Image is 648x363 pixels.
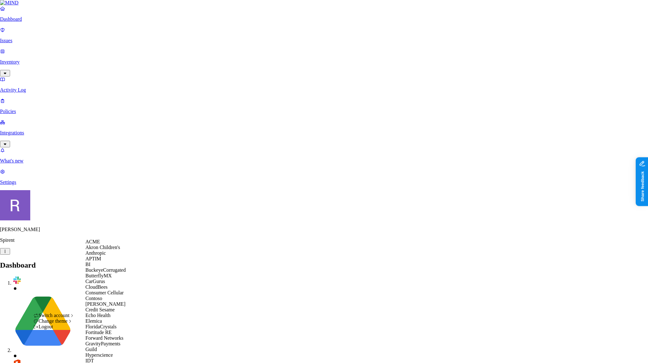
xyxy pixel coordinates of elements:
span: CloudBees [85,284,107,290]
span: Hyperscience [85,352,113,358]
span: FloridaCrystals [85,324,117,329]
span: [PERSON_NAME] [85,301,125,307]
span: Anthropic [85,250,106,256]
span: ButterflyMX [85,273,112,278]
span: BuckeyeCorrugated [85,267,126,273]
span: Change theme [38,318,67,324]
div: Logout [33,324,75,330]
span: Akron Children's [85,245,120,250]
span: CarGurus [85,279,105,284]
span: BI [85,262,90,267]
span: GravityPayments [85,341,120,346]
span: Echo Health [85,313,111,318]
span: ACME [85,239,100,244]
span: Contoso [85,296,102,301]
span: Credit Sesame [85,307,115,312]
span: Consumer Cellular [85,290,124,295]
span: Forward Networks [85,335,123,341]
span: Elemica [85,318,102,324]
span: Guild [85,347,97,352]
span: APTIM [85,256,101,261]
span: Switch account [38,313,69,318]
span: Fortitude RE [85,330,112,335]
